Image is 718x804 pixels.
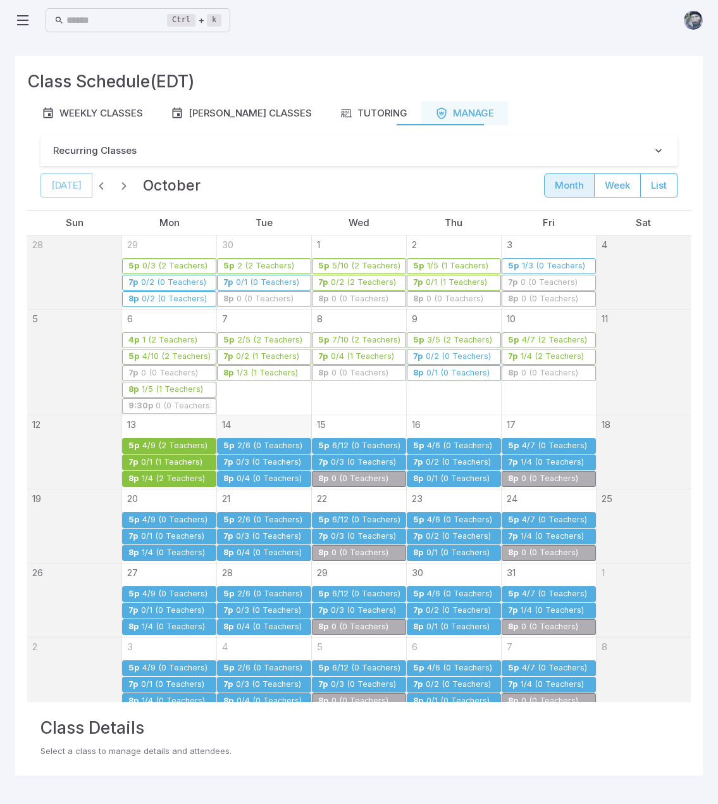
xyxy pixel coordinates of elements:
h3: Class Details [40,715,678,740]
div: 5p [128,515,140,525]
div: 1/4 (0 Teachers) [520,680,585,689]
div: 8p [223,622,234,632]
div: 0/2 (0 Teachers) [140,278,207,287]
td: October 23, 2025 [406,489,501,563]
a: October 15, 2025 [312,415,326,432]
div: 0/3 (0 Teachers) [330,680,397,689]
a: Saturday [631,211,656,235]
a: Friday [538,211,560,235]
div: 7p [128,606,139,615]
div: 7p [128,458,139,467]
td: October 5, 2025 [27,310,122,415]
a: Sunday [61,211,89,235]
div: 8p [412,696,424,706]
div: 1 (2 Teachers) [142,336,198,345]
div: 5p [318,589,330,599]
a: October 31, 2025 [502,563,516,580]
div: Tutoring [340,106,407,120]
a: Wednesday [344,211,374,235]
div: 5p [412,589,424,599]
div: 1/3 (0 Teachers) [521,261,586,271]
div: 4/6 (0 Teachers) [426,663,493,673]
img: andrew.jpg [684,11,703,30]
div: 7p [507,352,518,361]
p: Recurring Classes [53,144,137,158]
div: 8p [128,548,139,558]
div: 0/4 (0 Teachers) [236,474,302,484]
td: October 26, 2025 [27,563,122,638]
kbd: Ctrl [167,14,195,27]
a: November 1, 2025 [597,563,605,580]
div: 0 (0 Teachers) [331,696,389,706]
div: 0 (0 Teachers) [140,368,199,378]
h3: Class Schedule (EDT) [28,68,195,94]
div: 7p [223,680,233,689]
div: 0/1 (0 Teachers) [426,368,490,378]
div: 7p [128,278,139,287]
div: 7p [128,680,139,689]
div: 1/4 (2 Teachers) [141,474,206,484]
a: October 30, 2025 [407,563,423,580]
div: 7p [507,278,518,287]
div: 8p [318,548,329,558]
div: 8p [318,622,329,632]
a: November 8, 2025 [597,638,607,654]
div: 7p [412,680,423,689]
div: 5p [507,663,519,673]
div: 0/4 (0 Teachers) [236,622,302,632]
div: 6/12 (0 Teachers) [331,663,400,673]
a: October 21, 2025 [217,489,230,506]
div: 4p [128,336,140,345]
a: October 5, 2025 [27,310,38,326]
div: 7p [223,458,233,467]
div: 8p [507,696,519,706]
div: 9:30p [128,401,152,411]
div: 5p [507,515,519,525]
div: 1/4 (0 Teachers) [520,532,585,541]
a: October 22, 2025 [312,489,327,506]
td: November 1, 2025 [596,563,691,638]
td: October 19, 2025 [27,489,122,563]
div: 0 (0 Teachers) [426,294,484,304]
div: 0/4 (0 Teachers) [236,548,302,558]
div: 0 (0 Teachers) [520,278,578,287]
div: 0/3 (0 Teachers) [235,680,302,689]
td: November 6, 2025 [406,638,501,712]
div: 4/9 (2 Teachers) [142,441,208,451]
div: 7p [223,352,233,361]
div: 4/7 (2 Teachers) [521,336,588,345]
div: 5p [507,336,519,345]
div: 4/6 (0 Teachers) [426,589,493,599]
a: Thursday [440,211,467,235]
a: November 7, 2025 [502,638,512,654]
div: 4/6 (0 Teachers) [426,515,493,525]
div: 8p [128,474,139,484]
td: October 25, 2025 [596,489,691,563]
a: October 20, 2025 [122,489,138,506]
div: 0/1 (0 Teachers) [140,606,205,615]
a: October 4, 2025 [597,236,607,252]
td: October 29, 2025 [312,563,407,638]
td: October 4, 2025 [596,236,691,310]
div: 8p [507,474,519,484]
a: October 27, 2025 [122,563,138,580]
div: 5p [318,441,330,451]
div: 8p [223,368,234,378]
td: October 28, 2025 [217,563,312,638]
div: 8p [223,548,234,558]
div: 8p [223,294,234,304]
div: 0 (0 Teachers) [331,622,389,632]
td: October 18, 2025 [596,415,691,489]
td: October 17, 2025 [501,415,596,489]
div: 5/10 (2 Teachers) [331,261,400,271]
div: 1/4 (0 Teachers) [141,622,206,632]
div: 0/2 (0 Teachers) [425,352,492,361]
div: 0/4 (0 Teachers) [236,696,302,706]
div: 5p [507,441,519,451]
div: 7p [128,368,139,378]
div: 6/12 (0 Teachers) [331,441,400,451]
a: October 14, 2025 [217,415,231,432]
div: 7p [128,532,139,541]
div: 5p [223,515,235,525]
a: October 29, 2025 [312,563,328,580]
